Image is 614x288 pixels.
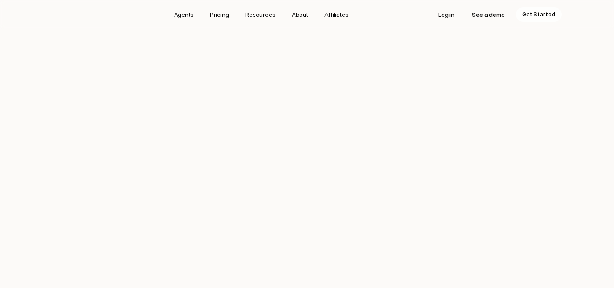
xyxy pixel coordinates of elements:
[205,7,235,22] a: Pricing
[522,10,555,19] p: Get Started
[516,7,562,22] a: Get Started
[292,10,308,19] p: About
[180,53,434,112] p: AI Agents to automate the for . From trade intelligence, demand forecasting, lead generation, lea...
[318,128,354,137] p: Watch Demo
[472,10,505,19] p: See a demo
[252,125,303,141] a: Get Started
[260,128,295,137] p: Get Started
[324,10,349,19] p: Affiliates
[432,7,461,22] a: Log in
[319,7,354,22] a: Affiliates
[245,10,275,19] p: Resources
[230,66,372,75] strong: Manufacturers & Commodity traders
[210,10,229,19] p: Pricing
[310,125,362,141] a: Watch Demo
[465,7,511,22] a: See a demo
[286,7,314,22] a: About
[438,10,454,19] p: Log in
[107,16,507,42] h1: AI Agents for Supply Chain Managers
[240,7,281,22] a: Resources
[169,7,199,22] a: Agents
[174,10,194,19] p: Agents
